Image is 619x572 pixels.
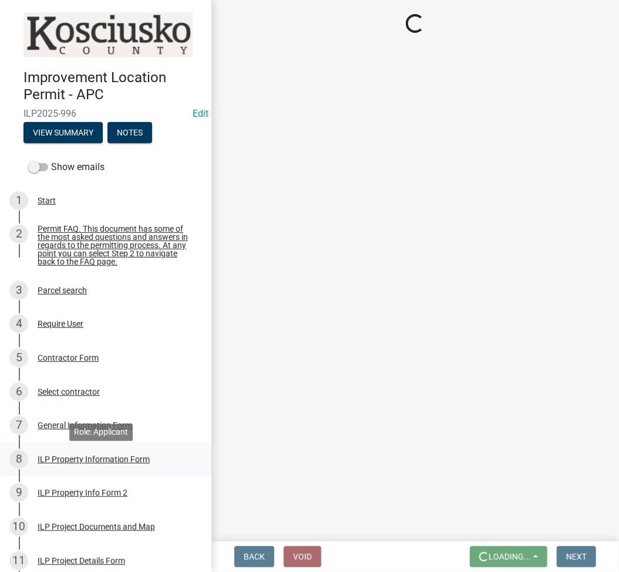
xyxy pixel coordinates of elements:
div: Parcel search [38,286,87,295]
div: 11 [9,551,28,570]
div: 2 [9,225,28,243]
button: Notes [107,122,152,143]
a: Edit [193,108,208,119]
div: Require User [38,320,83,328]
div: 1 [9,191,28,210]
div: 6 [9,383,28,401]
span: Loading... [489,552,531,561]
div: ILP Property Information Form [38,455,150,463]
button: View Summary [23,122,103,143]
div: ILP Project Documents and Map [38,523,155,531]
div: 8 [9,450,28,469]
img: Kosciusko County, Indiana [23,12,193,57]
span: ILP2025-996 [23,108,188,119]
div: Role: Applicant [69,424,133,441]
div: 4 [9,314,28,333]
div: 5 [9,348,28,367]
wm-modal-confirm: Summary [23,128,103,138]
button: Back [234,546,274,567]
div: Select contractor [38,388,100,396]
div: 3 [9,281,28,300]
div: ILP Project Details Form [38,557,125,565]
div: ILP Property Info Form 2 [38,489,127,497]
div: 10 [9,517,28,536]
button: Void [284,546,321,567]
wm-modal-confirm: Notes [107,128,152,138]
div: Start [38,197,56,205]
div: 7 [9,416,28,435]
span: Next [566,552,587,561]
button: Loading... [470,546,547,567]
span: Back [244,552,265,561]
div: 9 [9,483,28,502]
h4: Improvement Location Permit - APC [23,69,202,103]
div: General Information Form [38,421,132,429]
label: Show emails [28,160,105,174]
div: Permit FAQ. This document has some of the most asked questions and answers in regards to the perm... [38,225,193,266]
wm-modal-confirm: Edit Application Number [193,108,208,119]
button: Next [557,546,596,567]
div: Contractor Form [38,354,99,362]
